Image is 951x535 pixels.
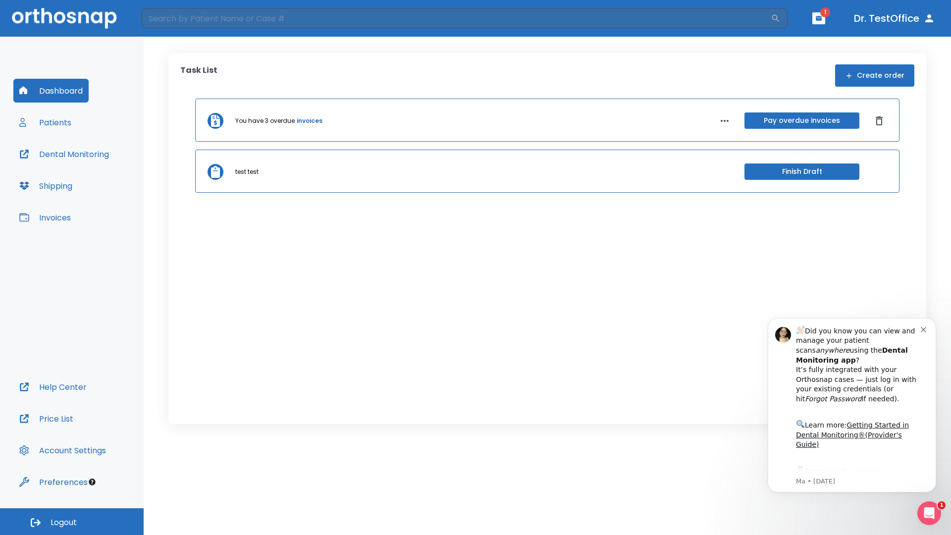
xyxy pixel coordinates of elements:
[917,501,941,525] iframe: Intercom live chat
[13,470,94,494] button: Preferences
[88,478,97,486] div: Tooltip anchor
[744,112,859,129] button: Pay overdue invoices
[235,167,259,176] p: test test
[871,113,887,129] button: Dismiss
[850,9,939,27] button: Dr. TestOffice
[43,164,131,182] a: App Store
[13,79,89,103] button: Dashboard
[13,407,79,430] button: Price List
[235,116,295,125] p: You have 3 overdue
[13,206,77,229] button: Invoices
[13,174,78,198] button: Shipping
[297,116,322,125] a: invoices
[180,64,217,87] p: Task List
[753,303,951,508] iframe: Intercom notifications message
[43,161,168,212] div: Download the app: | ​ Let us know if you need help getting started!
[51,517,77,528] span: Logout
[835,64,914,87] button: Create order
[43,174,168,183] p: Message from Ma, sent 2w ago
[13,438,112,462] button: Account Settings
[142,8,771,28] input: Search by Patient Name or Case #
[12,8,117,28] img: Orthosnap
[938,501,946,509] span: 1
[820,7,830,17] span: 1
[168,21,176,29] button: Dismiss notification
[744,163,859,180] button: Finish Draft
[13,142,115,166] button: Dental Monitoring
[13,110,77,134] button: Patients
[13,375,93,399] button: Help Center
